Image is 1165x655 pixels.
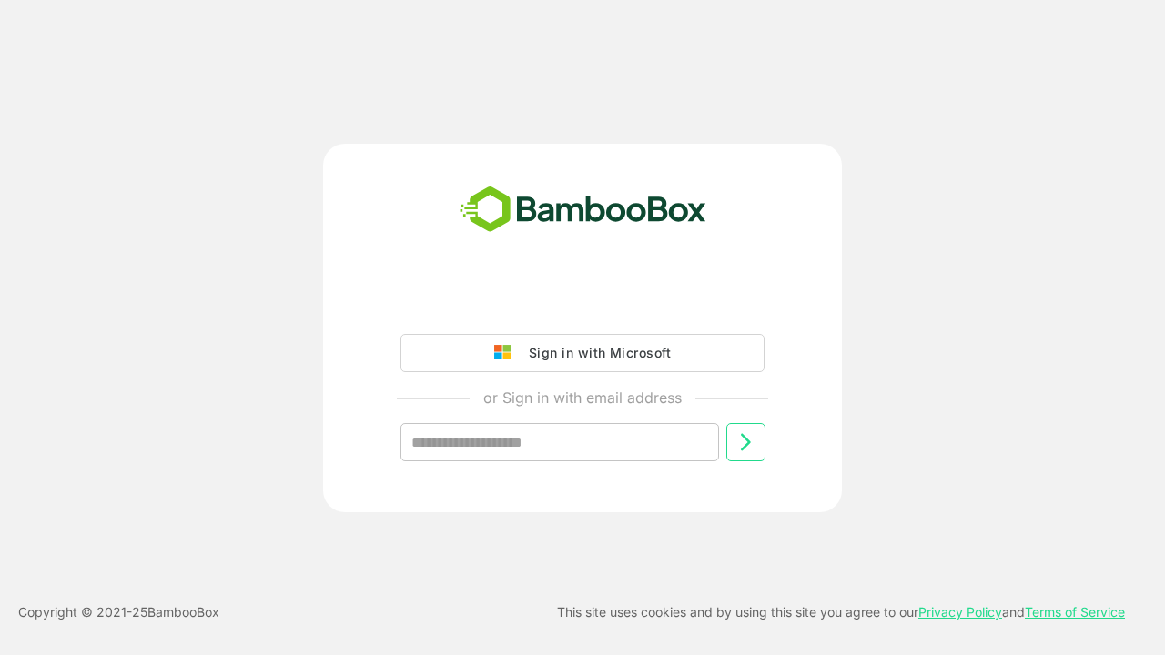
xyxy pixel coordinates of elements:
p: Copyright © 2021- 25 BambooBox [18,601,219,623]
a: Privacy Policy [918,604,1002,620]
img: bamboobox [450,180,716,240]
button: Sign in with Microsoft [400,334,765,372]
div: Sign in with Microsoft [520,341,671,365]
p: or Sign in with email address [483,387,682,408]
a: Terms of Service [1025,604,1125,620]
p: This site uses cookies and by using this site you agree to our and [557,601,1125,623]
img: google [494,345,520,361]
